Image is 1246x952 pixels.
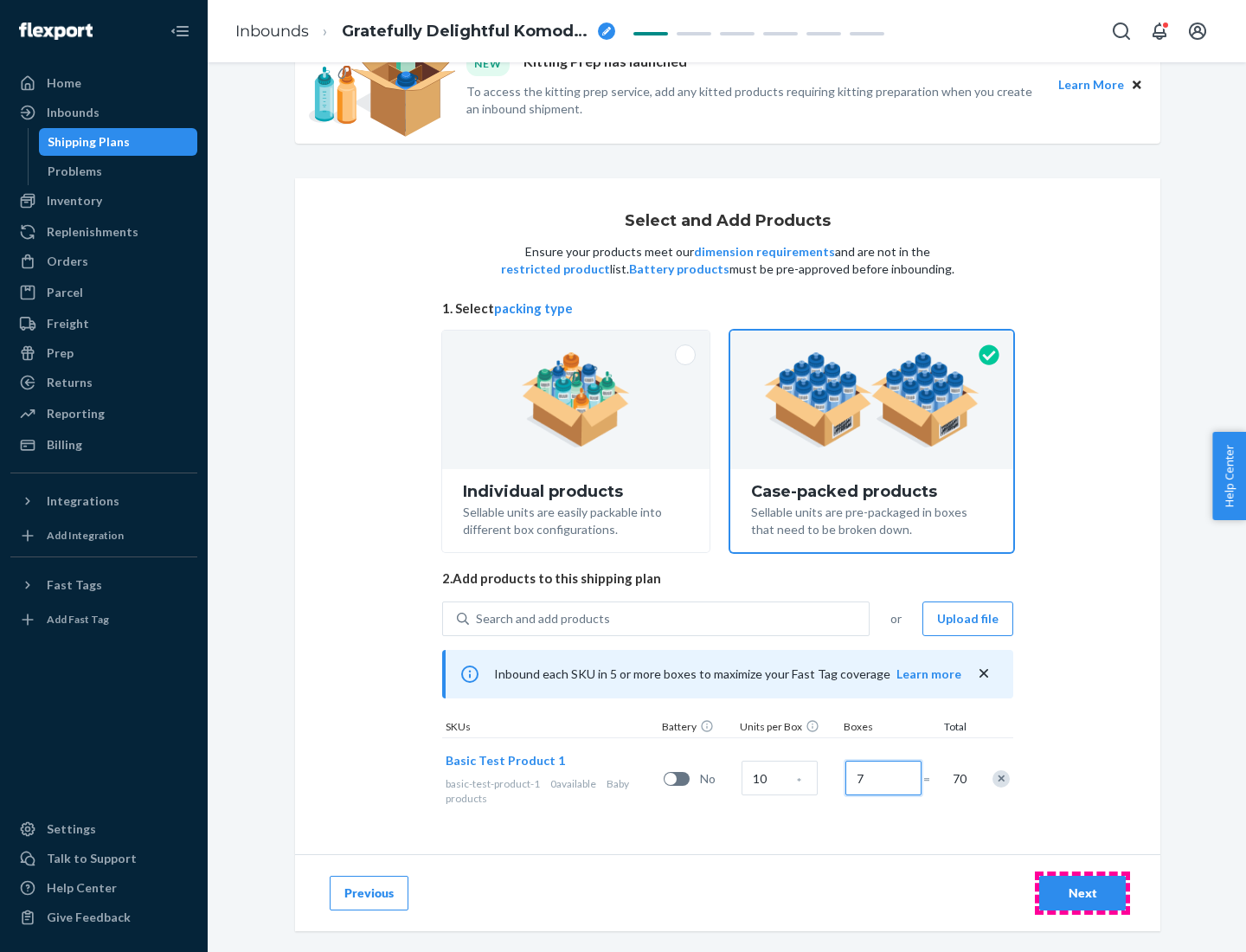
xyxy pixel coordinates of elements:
[10,904,197,931] button: Give Feedback
[19,23,93,40] img: Flexport logo
[1058,75,1124,94] button: Learn More
[48,163,102,180] div: Problems
[463,500,689,538] div: Sellable units are easily packable into different box configurations.
[751,483,992,500] div: Case-packed products
[47,612,109,627] div: Add Fast Tag
[992,770,1010,788] div: Remove Item
[629,261,729,278] button: Battery products
[494,299,573,318] button: packing type
[163,14,197,48] button: Close Navigation
[736,719,840,737] div: Units per Box
[10,571,197,599] button: Fast Tags
[10,310,197,338] a: Freight
[10,815,197,843] a: Settings
[1180,14,1215,48] button: Open account menu
[922,601,1013,636] button: Upload file
[235,22,309,41] a: Inbounds
[10,248,197,275] a: Orders
[10,874,197,902] a: Help Center
[523,52,687,75] p: Kitting Prep has launched
[10,431,197,459] a: Billing
[10,400,197,428] a: Reporting
[742,761,818,795] input: Case Quantity
[47,253,88,270] div: Orders
[476,610,610,627] div: Search and add products
[840,719,927,737] div: Boxes
[47,879,117,897] div: Help Center
[694,243,835,261] button: dimension requirements
[751,500,992,538] div: Sellable units are pre-packaged in boxes that need to be broken down.
[47,344,74,362] div: Prep
[1039,876,1126,910] button: Next
[499,243,956,278] p: Ensure your products meet our and are not in the list. must be pre-approved before inbounding.
[47,192,102,209] div: Inventory
[442,299,1013,318] span: 1. Select
[10,369,197,396] a: Returns
[47,284,83,301] div: Parcel
[949,770,967,788] span: 70
[10,187,197,215] a: Inventory
[10,487,197,515] button: Integrations
[47,528,124,543] div: Add Integration
[10,69,197,97] a: Home
[47,405,105,422] div: Reporting
[442,569,1013,588] span: 2. Add products to this shipping plan
[47,74,81,92] div: Home
[47,374,93,391] div: Returns
[466,52,510,75] div: NEW
[10,99,197,126] a: Inbounds
[1054,884,1111,902] div: Next
[47,104,100,121] div: Inbounds
[845,761,922,795] input: Number of boxes
[222,6,629,57] ol: breadcrumbs
[625,213,831,230] h1: Select and Add Products
[39,158,198,185] a: Problems
[47,492,119,510] div: Integrations
[47,436,82,453] div: Billing
[1142,14,1177,48] button: Open notifications
[896,666,961,683] button: Learn more
[47,315,89,332] div: Freight
[10,218,197,246] a: Replenishments
[10,845,197,872] a: Talk to Support
[522,352,630,447] img: individual-pack.facf35554cb0f1810c75b2bd6df2d64e.png
[975,665,992,683] button: close
[700,770,735,788] span: No
[446,753,565,768] span: Basic Test Product 1
[463,483,689,500] div: Individual products
[927,719,970,737] div: Total
[446,776,657,806] div: Baby products
[764,352,979,447] img: case-pack.59cecea509d18c883b923b81aeac6d0b.png
[10,339,197,367] a: Prep
[442,719,658,737] div: SKUs
[501,261,610,278] button: restricted product
[342,21,591,43] span: Gratefully Delightful Komodo Dragon
[48,133,130,151] div: Shipping Plans
[550,777,596,790] span: 0 available
[47,576,102,594] div: Fast Tags
[330,876,408,910] button: Previous
[658,719,736,737] div: Battery
[10,606,197,634] a: Add Fast Tag
[1127,75,1146,94] button: Close
[1104,14,1139,48] button: Open Search Box
[923,770,941,788] span: =
[10,279,197,306] a: Parcel
[1212,432,1246,520] button: Help Center
[39,128,198,156] a: Shipping Plans
[47,909,131,926] div: Give Feedback
[890,610,902,627] span: or
[47,850,137,867] div: Talk to Support
[466,83,1043,118] p: To access the kitting prep service, add any kitted products requiring kitting preparation when yo...
[446,752,565,769] button: Basic Test Product 1
[446,777,540,790] span: basic-test-product-1
[47,820,96,838] div: Settings
[442,650,1013,698] div: Inbound each SKU in 5 or more boxes to maximize your Fast Tag coverage
[47,223,138,241] div: Replenishments
[10,522,197,550] a: Add Integration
